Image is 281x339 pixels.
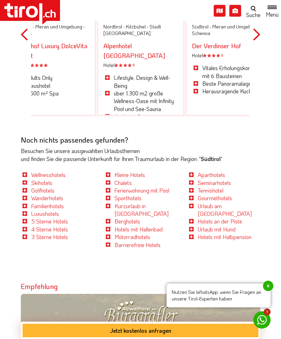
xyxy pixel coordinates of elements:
[114,218,140,225] a: Berghotels
[214,5,225,17] i: Karte öffnen
[31,226,68,233] a: 4 Sterne Hotels
[114,202,169,217] a: Kurzurlaub in [GEOGRAPHIC_DATA]
[263,4,281,17] button: Toggle navigation
[31,210,59,217] a: Luxushotels
[21,136,260,144] h3: Noch nichts passendes gefunden?
[198,226,236,233] a: Urlaub mit Hund
[264,308,271,315] span: 1
[31,171,66,178] a: Wellnesshotels
[126,23,148,30] span: Kitzbühel -
[103,42,165,60] a: Alpenhotel [GEOGRAPHIC_DATA]
[103,62,178,69] div: Hotel
[103,74,178,90] li: Lifestyle, Design & Well-Being
[167,283,271,307] span: Nutzen Sie WhatsApp, wenn Sie Fragen an unsere Tirol-Experten haben
[201,155,221,162] b: Südtirol
[198,194,232,202] a: Gourmethotels
[192,64,266,80] li: Vitales Erholungskonzept mit 6 Bausteinen
[103,90,178,113] li: über 1.300 m2 große Wellness-Oase mit Infinity Pool und See-Sauna
[198,187,223,194] a: Tennishotel
[192,42,241,50] a: Der Verdinser Hof
[21,147,260,163] div: Besuchen Sie unsere ausgewählten Urlaubsthemen und finden Sie die passende Unterkunft für Ihren T...
[31,179,52,186] a: Skihotels
[198,218,242,225] a: Hotels an der Piste
[31,194,63,202] a: Wanderhotels
[15,42,87,60] a: Preidlhof Luxury DolceVita Resort
[15,90,90,97] li: 5.500 m² Spa
[198,202,252,217] a: Urlaub am [GEOGRAPHIC_DATA]
[198,171,225,178] a: Aparthotels
[192,87,266,95] li: Herausragende Küche
[192,23,211,30] span: Südtirol -
[15,82,90,90] li: Luxushotel
[114,241,161,248] a: Barrierefreie Hotels
[31,202,64,210] a: Familienhotels
[31,187,54,194] a: Golfhotels
[198,179,231,186] a: Seminarhotels
[35,23,85,30] span: Meran und Umgebung -
[133,62,135,67] sup: S
[212,23,262,30] span: Meran und Umgebung -
[114,179,132,186] a: Chalets
[23,324,258,337] button: Jetzt kostenlos anfragen
[114,226,163,233] a: Hotels mit Hallenbad
[221,53,223,58] sup: S
[31,218,68,225] a: 5 Sterne Hotels
[15,74,90,82] li: Adults Only
[21,282,58,291] strong: Empfehlung
[114,171,145,178] a: Kleine Hotels
[192,30,210,36] span: Schenna
[103,23,125,30] span: Nordtirol -
[114,187,169,194] a: Ferienwohnung mit Pool
[103,113,178,120] li: direkt am See
[229,5,241,17] i: Fotogalerie
[114,194,142,202] a: Sporthotels
[192,52,266,59] div: Hotel
[253,311,271,329] a: 1 Nutzen Sie WhatsApp, wenn Sie Fragen an unsere Tirol-Experten habenx
[114,233,150,240] a: Motorradhotels
[192,80,266,87] li: Beste Panoramalage
[198,233,252,240] a: Hotels mit Halbpension
[263,281,273,291] span: x
[103,23,161,37] span: Stadt [GEOGRAPHIC_DATA]
[15,62,90,69] div: Hotel
[31,233,68,240] a: 3 Sterne Hotels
